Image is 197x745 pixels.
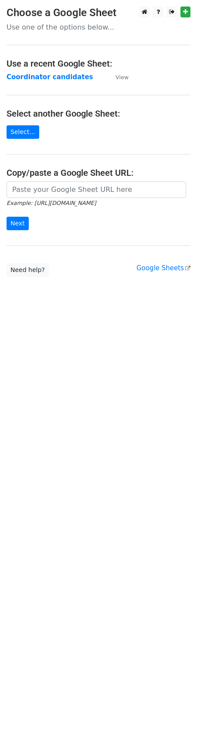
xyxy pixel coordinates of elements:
[7,23,190,32] p: Use one of the options below...
[107,73,129,81] a: View
[7,125,39,139] a: Select...
[7,108,190,119] h4: Select another Google Sheet:
[7,200,96,206] small: Example: [URL][DOMAIN_NAME]
[7,168,190,178] h4: Copy/paste a Google Sheet URL:
[7,7,190,19] h3: Choose a Google Sheet
[7,263,49,277] a: Need help?
[7,181,186,198] input: Paste your Google Sheet URL here
[7,58,190,69] h4: Use a recent Google Sheet:
[7,73,93,81] a: Coordinator candidates
[136,264,190,272] a: Google Sheets
[7,217,29,230] input: Next
[115,74,129,81] small: View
